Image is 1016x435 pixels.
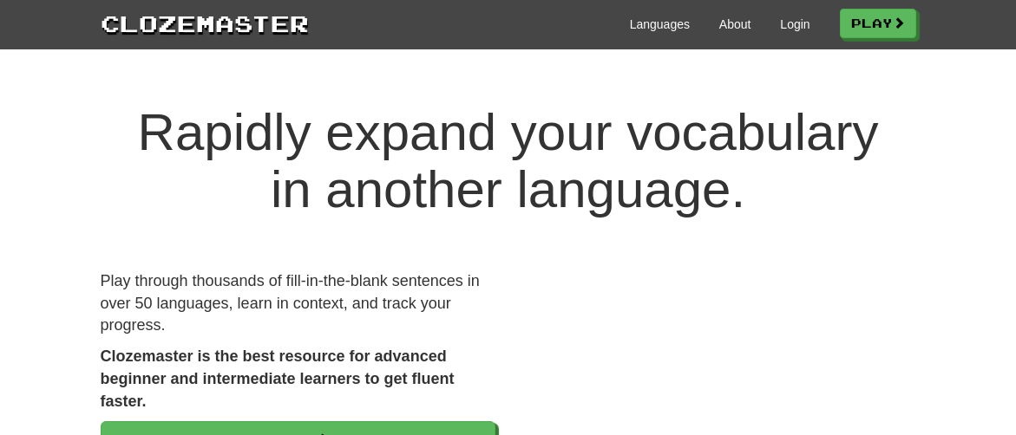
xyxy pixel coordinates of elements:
strong: Clozemaster is the best resource for advanced beginner and intermediate learners to get fluent fa... [101,347,455,409]
a: Clozemaster [101,7,309,39]
a: About [719,16,751,33]
p: Play through thousands of fill-in-the-blank sentences in over 50 languages, learn in context, and... [101,270,495,337]
a: Languages [630,16,690,33]
a: Login [780,16,810,33]
a: Play [840,9,916,38]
